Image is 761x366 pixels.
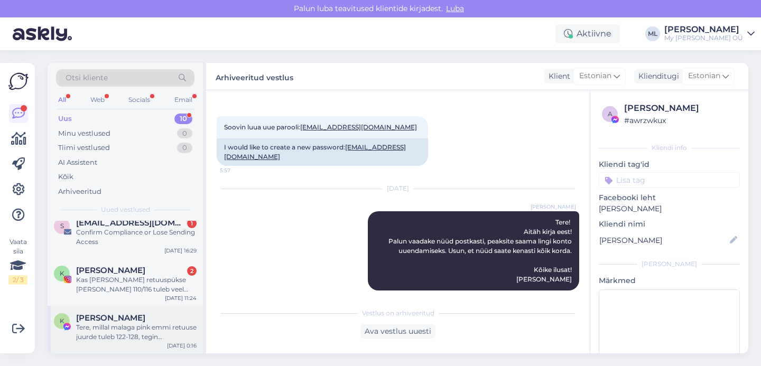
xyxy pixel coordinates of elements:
a: [PERSON_NAME]My [PERSON_NAME] OÜ [664,25,755,42]
div: Web [88,93,107,107]
div: All [56,93,68,107]
div: AI Assistent [58,157,97,168]
div: Ava vestlus uuesti [360,324,435,339]
span: Otsi kliente [66,72,108,83]
div: Arhiveeritud [58,186,101,197]
p: [PERSON_NAME] [599,203,740,214]
span: Estonian [579,70,611,82]
span: Kätlin Piper [76,313,145,323]
div: Uus [58,114,72,124]
span: a [608,110,612,118]
span: Kerli Raudsepp [76,266,145,275]
span: K [60,317,64,325]
div: Kas [PERSON_NAME] retuuspükse [PERSON_NAME] 110/116 tuleb veel juurde? [76,275,197,294]
div: Tiimi vestlused [58,143,110,153]
div: Aktiivne [555,24,620,43]
div: Vaata siia [8,237,27,285]
div: My [PERSON_NAME] OÜ [664,34,743,42]
div: [DATE] [217,184,579,193]
div: 2 [187,266,197,276]
label: Arhiveeritud vestlus [216,69,293,83]
div: # awrzwkux [624,115,737,126]
p: Facebooki leht [599,192,740,203]
span: Uued vestlused [101,205,150,214]
div: [PERSON_NAME] [664,25,743,34]
span: s [60,222,64,230]
a: [EMAIL_ADDRESS][DOMAIN_NAME] [300,123,417,131]
div: 1 [187,219,197,228]
div: [DATE] 0:16 [167,342,197,350]
input: Lisa nimi [599,234,728,246]
span: support@klaviyo.ltd via SurveyMonkey [76,218,186,228]
div: ML [645,26,660,41]
img: Askly Logo [8,71,29,91]
p: Kliendi tag'id [599,159,740,170]
input: Lisa tag [599,172,740,188]
span: K [60,269,64,277]
div: [PERSON_NAME] [624,102,737,115]
p: Kliendi nimi [599,219,740,230]
div: Minu vestlused [58,128,110,139]
div: 2 / 3 [8,275,27,285]
div: [DATE] 11:24 [165,294,197,302]
div: Klient [544,71,570,82]
span: Tere! Aitäh kirja eest! Palun vaadake nüüd postkasti, peaksite saama lingi konto uuendamiseks. Us... [388,218,573,283]
span: 10:05 [536,291,576,299]
div: Tere, millal malaga pink emmi retuuse juurde tuleb 122-128, tegin [PERSON_NAME] tellimuse, aga ta... [76,323,197,342]
div: Kliendi info [599,143,740,153]
div: [DATE] 16:29 [164,247,197,255]
span: Luba [443,4,467,13]
div: Kõik [58,172,73,182]
span: [PERSON_NAME] [531,203,576,211]
p: Märkmed [599,275,740,286]
span: 5:57 [220,166,259,174]
div: Socials [126,93,152,107]
div: Confirm Compliance or Lose Sending Access [76,228,197,247]
div: [PERSON_NAME] [599,259,740,269]
div: 0 [177,143,192,153]
div: Klienditugi [634,71,679,82]
span: Estonian [688,70,720,82]
div: I would like to create a new password: [217,138,428,166]
div: 10 [174,114,192,124]
span: Vestlus on arhiveeritud [362,308,434,318]
span: Soovin luua uue parooli: [224,123,417,131]
div: Email [172,93,194,107]
div: 0 [177,128,192,139]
